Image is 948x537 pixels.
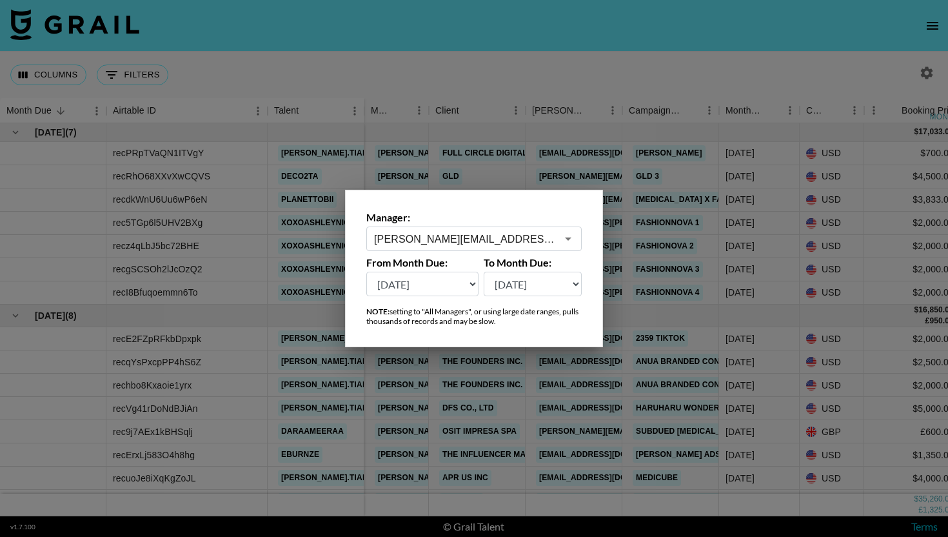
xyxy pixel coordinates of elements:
strong: NOTE: [366,307,390,316]
label: From Month Due: [366,256,479,269]
button: Open [559,230,577,248]
label: Manager: [366,211,582,224]
label: To Month Due: [484,256,582,269]
div: setting to "All Managers", or using large date ranges, pulls thousands of records and may be slow. [366,307,582,326]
